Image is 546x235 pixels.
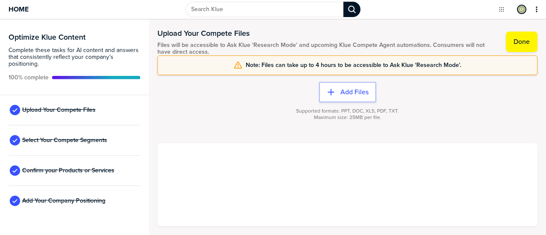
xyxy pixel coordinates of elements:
h3: Optimize Klue Content [9,33,140,41]
label: Add Files [340,88,369,96]
span: Files will be accessible to Ask Klue 'Research Mode' and upcoming Klue Compete Agent automations.... [157,42,497,55]
span: Complete these tasks for AI content and answers that consistently reflect your company’s position... [9,47,140,67]
label: Done [514,38,530,46]
span: Select Your Compete Segments [22,137,107,144]
span: Maximum size: 25MB per file. [314,114,381,121]
a: Edit Profile [516,4,527,15]
span: Add Your Company Positioning [22,197,105,204]
span: Home [9,6,29,13]
button: Add Files [319,82,376,102]
span: Active [9,74,49,81]
div: Kevin Frieh [517,5,526,14]
span: Upload Your Compete Files [22,107,96,113]
div: Search Klue [343,2,360,17]
span: Supported formats: PPT, DOC, XLS, PDF, TXT. [296,108,399,114]
img: ba08671f2a03eda18bfccee3b3d919f1-sml.png [518,6,526,13]
span: Note: Files can take up to 4 hours to be accessible to Ask Klue 'Research Mode'. [246,62,461,69]
button: Done [506,32,537,52]
h1: Upload Your Compete Files [157,28,497,38]
input: Search Klue [186,2,344,17]
span: Confirm your Products or Services [22,167,114,174]
button: Open Drop [497,5,506,14]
